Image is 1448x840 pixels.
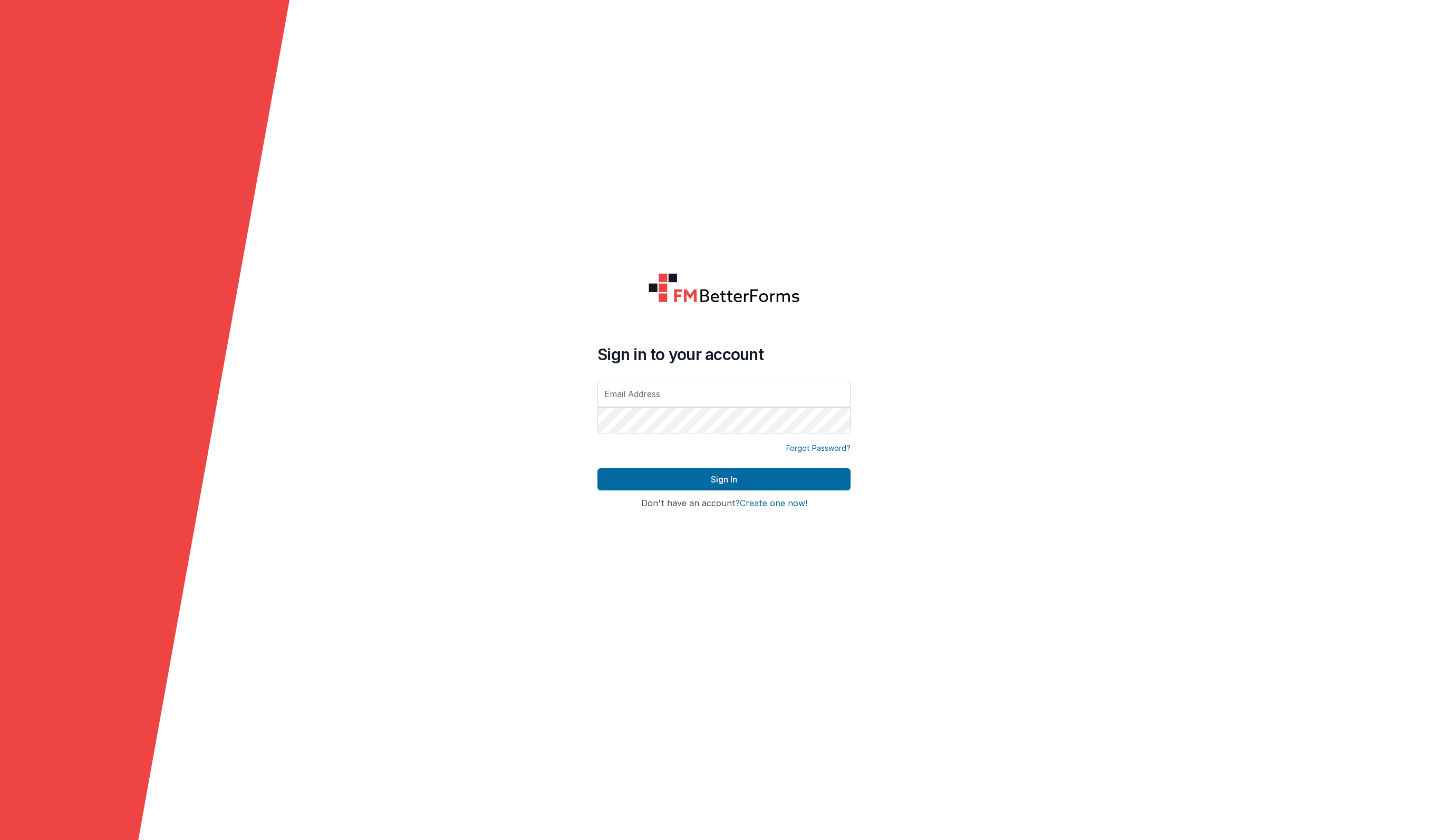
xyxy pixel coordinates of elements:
h4: Sign in to your account [597,345,851,364]
h4: Don't have an account? [597,499,851,508]
input: Email Address [597,381,851,407]
button: Sign In [597,468,851,490]
button: Create one now! [740,499,807,508]
a: Forgot Password? [786,443,851,453]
